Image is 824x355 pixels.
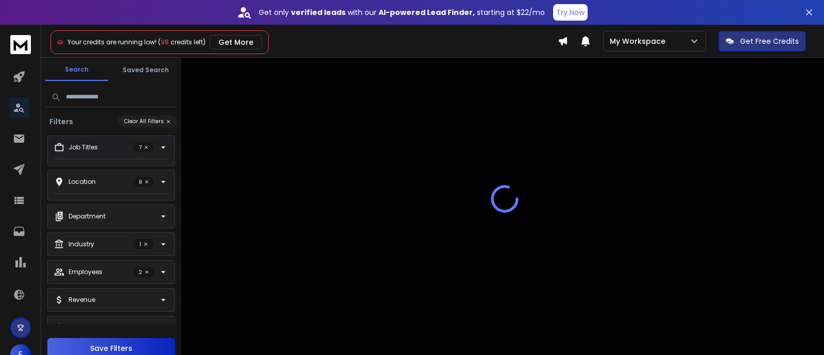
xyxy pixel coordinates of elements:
button: Clear All Filters [118,115,177,127]
button: Try Now [553,4,588,21]
p: 2 [133,267,154,277]
p: Industry [68,240,94,248]
span: Your credits are running low! [67,38,157,46]
p: Try Now [556,7,585,18]
button: Get Free Credits [718,31,806,52]
p: Employees [68,268,102,276]
span: ( credits left) [158,38,205,46]
button: Saved Search [114,60,177,80]
button: Get More [210,35,262,49]
img: logo [10,35,31,54]
p: 9 [133,177,154,187]
p: Location [68,178,96,186]
button: Search [45,59,108,81]
p: 1 [133,239,154,249]
p: 7 [133,142,154,153]
p: My Workspace [610,36,669,46]
p: Get only with our starting at $22/mo [259,7,545,18]
span: 98 [161,38,169,46]
p: Department [68,212,106,221]
h3: Filters [45,116,77,127]
strong: verified leads [291,7,346,18]
p: Job Titles [68,143,98,151]
p: Get Free Credits [740,36,799,46]
strong: AI-powered Lead Finder, [379,7,475,18]
p: Revenue [68,296,95,304]
p: Domains [68,324,97,332]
